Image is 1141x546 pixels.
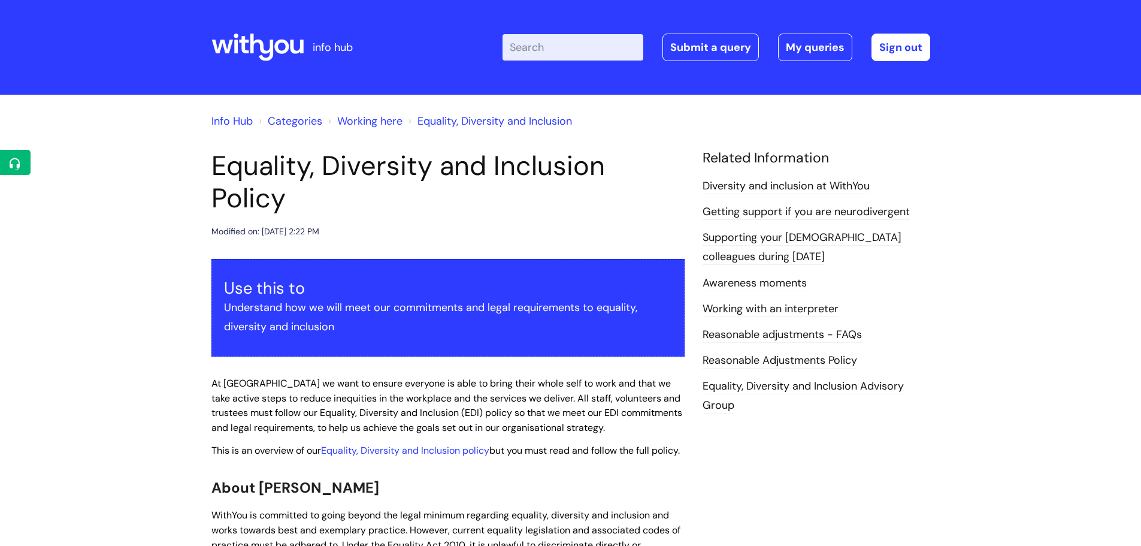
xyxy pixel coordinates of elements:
[703,150,930,167] h4: Related Information
[325,111,402,131] li: Working here
[703,276,807,291] a: Awareness moments
[211,114,253,128] a: Info Hub
[503,34,643,61] input: Search
[337,114,402,128] a: Working here
[224,298,672,337] p: Understand how we will meet our commitments and legal requirements to equality, diversity and inc...
[703,353,857,369] a: Reasonable Adjustments Policy
[503,34,930,61] div: | -
[211,444,680,457] span: This is an overview of our but you must read and follow the full policy.
[268,114,322,128] a: Categories
[703,204,910,220] a: Getting support if you are neurodivergent
[405,111,572,131] li: Equality, Diversity and Inclusion
[703,301,839,317] a: Working with an interpreter
[703,327,862,343] a: Reasonable adjustments - FAQs
[417,114,572,128] a: Equality, Diversity and Inclusion
[211,150,685,215] h1: Equality, Diversity and Inclusion Policy
[321,444,489,457] a: Equality, Diversity and Inclusion policy
[778,34,852,61] a: My queries
[256,111,322,131] li: Solution home
[703,230,901,265] a: Supporting your [DEMOGRAPHIC_DATA] colleagues during [DATE]
[211,377,682,434] span: At [GEOGRAPHIC_DATA] we want to ensure everyone is able to bring their whole self to work and tha...
[224,279,672,298] h3: Use this to
[703,179,870,194] a: Diversity and inclusion at WithYou
[871,34,930,61] a: Sign out
[211,224,319,239] div: Modified on: [DATE] 2:22 PM
[703,379,904,414] a: Equality, Diversity and Inclusion Advisory Group
[313,38,353,57] p: info hub
[662,34,759,61] a: Submit a query
[211,478,379,497] span: About [PERSON_NAME]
